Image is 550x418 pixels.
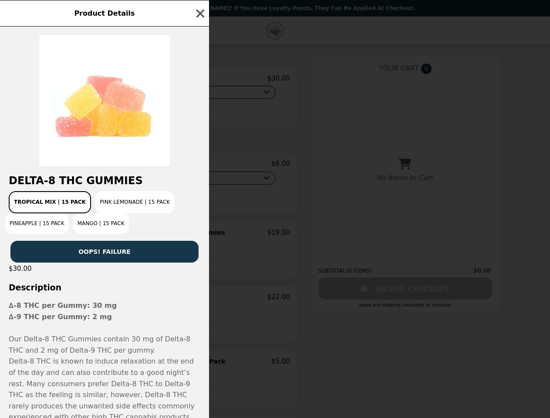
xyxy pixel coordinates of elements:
button: Pineapple | 15 Pack [5,213,69,234]
button: OOPS! FAILURE [10,241,199,263]
button: Tropical Mix | 15 Pack [9,191,91,213]
strong: ∆-8 THC per Gummy: 30 mg [9,301,117,310]
button: Mango | 15 Pack [73,213,129,234]
button: Pink Lemonade | 15 Pack [95,191,174,213]
img: Tropical Mix | 15 Pack [39,35,170,166]
span: Product Details [74,9,135,17]
strong: ∆-9 THC per Gummy: 2 mg [9,313,112,321]
p: Our Delta-8 THC Gummies contain 30 mg of Delta-8 THC and 2 mg of Delta-9 THC per gummy. [9,323,200,356]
